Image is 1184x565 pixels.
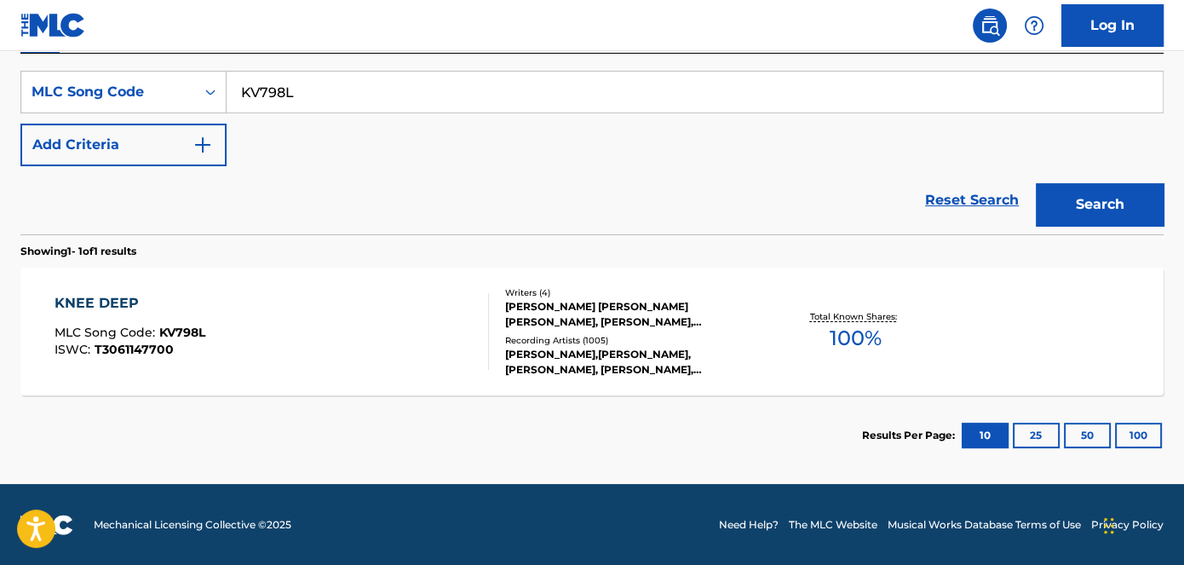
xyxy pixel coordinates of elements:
img: MLC Logo [20,13,86,37]
div: [PERSON_NAME] [PERSON_NAME] [PERSON_NAME], [PERSON_NAME], [PERSON_NAME] [505,299,761,330]
a: Public Search [973,9,1007,43]
button: 10 [962,423,1009,448]
img: 9d2ae6d4665cec9f34b9.svg [193,135,213,155]
div: KNEE DEEP [55,293,205,314]
p: Results Per Page: [862,428,959,443]
button: 50 [1064,423,1111,448]
div: Help [1017,9,1051,43]
div: [PERSON_NAME],[PERSON_NAME], [PERSON_NAME], [PERSON_NAME], [PERSON_NAME], [PERSON_NAME]|[PERSON_N... [505,347,761,378]
div: Drag [1104,500,1114,551]
button: Search [1036,183,1164,226]
span: ISWC : [55,342,95,357]
a: Musical Works Database Terms of Use [888,517,1081,533]
p: Showing 1 - 1 of 1 results [20,244,136,259]
span: Mechanical Licensing Collective © 2025 [94,517,291,533]
span: 100 % [830,323,882,354]
img: logo [20,515,73,535]
div: Writers ( 4 ) [505,286,761,299]
img: search [980,15,1000,36]
button: 100 [1115,423,1162,448]
a: Need Help? [719,517,779,533]
span: T3061147700 [95,342,174,357]
div: Recording Artists ( 1005 ) [505,334,761,347]
img: help [1024,15,1044,36]
a: KNEE DEEPMLC Song Code:KV798LISWC:T3061147700Writers (4)[PERSON_NAME] [PERSON_NAME] [PERSON_NAME]... [20,268,1164,395]
span: MLC Song Code : [55,325,159,340]
p: Total Known Shares: [810,310,901,323]
a: Privacy Policy [1091,517,1164,533]
span: KV798L [159,325,205,340]
a: Reset Search [917,182,1027,219]
button: Add Criteria [20,124,227,166]
iframe: Chat Widget [1099,483,1184,565]
a: Log In [1061,4,1164,47]
div: MLC Song Code [32,82,185,102]
button: 25 [1013,423,1060,448]
a: The MLC Website [789,517,877,533]
form: Search Form [20,71,1164,234]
